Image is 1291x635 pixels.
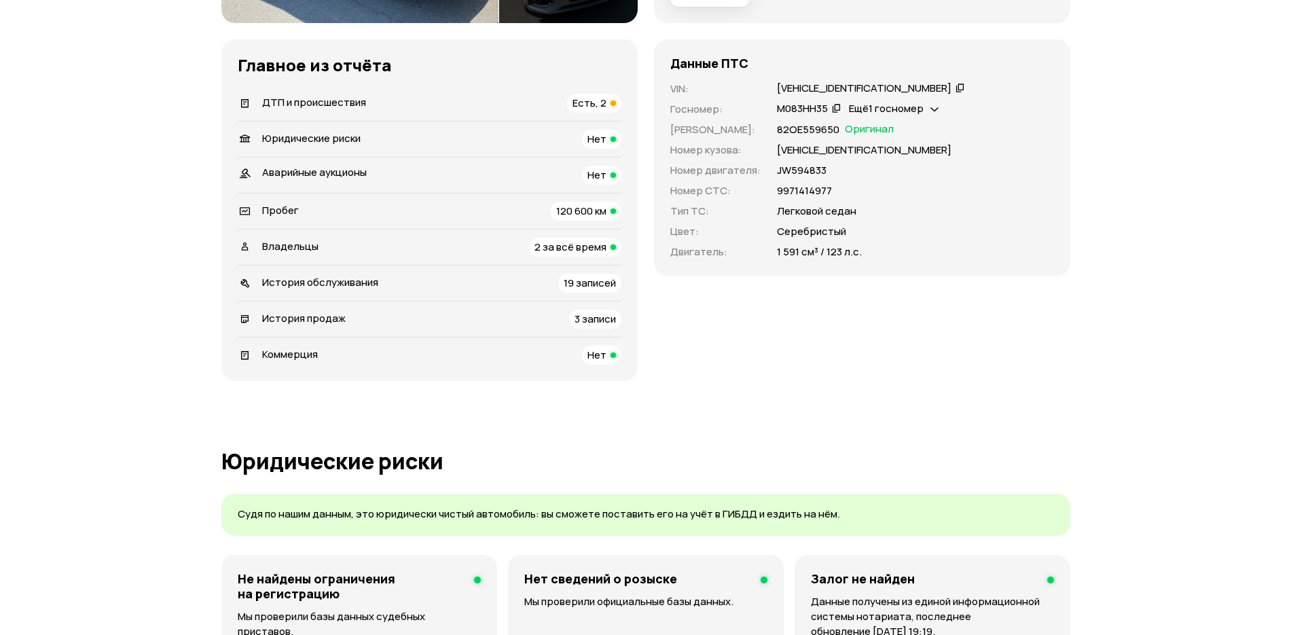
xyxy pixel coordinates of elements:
[670,122,761,137] p: [PERSON_NAME] :
[262,311,346,325] span: История продаж
[221,449,1070,473] h1: Юридические риски
[564,276,616,290] span: 19 записей
[777,244,862,259] p: 1 591 см³ / 123 л.с.
[262,347,318,361] span: Коммерция
[670,244,761,259] p: Двигатель :
[262,275,378,289] span: История обслуживания
[777,204,856,219] p: Легковой седан
[670,143,761,158] p: Номер кузова :
[587,132,606,146] span: Нет
[262,203,299,217] span: Пробег
[262,131,361,145] span: Юридические риски
[670,102,761,117] p: Госномер :
[777,224,846,239] p: Серебристый
[670,56,748,71] h4: Данные ПТС
[587,348,606,362] span: Нет
[524,571,677,586] h4: Нет сведений о розыске
[670,204,761,219] p: Тип ТС :
[777,163,826,178] p: JW594833
[777,183,832,198] p: 9971414977
[670,163,761,178] p: Номер двигателя :
[572,96,606,110] span: Есть, 2
[777,81,951,96] div: [VEHICLE_IDENTIFICATION_NUMBER]
[238,56,621,75] h3: Главное из отчёта
[575,312,616,326] span: 3 записи
[777,102,828,116] div: М083НН35
[534,240,606,254] span: 2 за всё время
[238,507,1054,522] p: Судя по нашим данным, это юридически чистый автомобиль: вы сможете поставить его на учёт в ГИБДД ...
[670,183,761,198] p: Номер СТС :
[777,143,951,158] p: [VEHICLE_IDENTIFICATION_NUMBER]
[587,168,606,182] span: Нет
[262,95,366,109] span: ДТП и происшествия
[845,122,894,137] span: Оригинал
[238,571,464,601] h4: Не найдены ограничения на регистрацию
[670,81,761,96] p: VIN :
[777,122,839,137] p: 82ОЕ559650
[556,204,606,218] span: 120 600 км
[524,594,767,609] p: Мы проверили официальные базы данных.
[811,571,915,586] h4: Залог не найден
[849,101,924,115] span: Ещё 1 госномер
[262,165,367,179] span: Аварийные аукционы
[670,224,761,239] p: Цвет :
[262,239,319,253] span: Владельцы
